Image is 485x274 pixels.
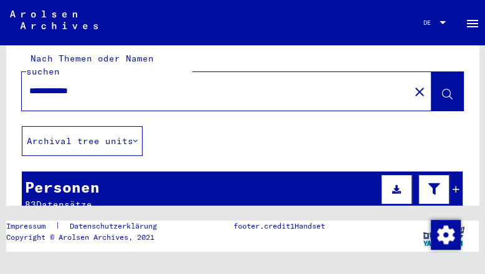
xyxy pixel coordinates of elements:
[465,16,480,31] mat-icon: Side nav toggle icon
[36,199,92,210] span: Datensätze
[25,199,36,210] span: 83
[6,221,172,232] div: |
[431,220,461,250] img: Zustimmung ändern
[412,84,426,99] mat-icon: close
[26,53,154,77] mat-label: Nach Themen oder Namen suchen
[420,221,467,252] img: yv_logo.png
[233,221,325,232] p: footer.credit1Handset
[423,19,437,26] span: DE
[407,79,431,104] button: Clear
[10,11,98,29] img: Arolsen_neg.svg
[60,221,172,232] a: Datenschutzerklärung
[25,176,100,198] div: Personen
[22,126,143,156] button: Archival tree units
[6,221,55,232] a: Impressum
[460,10,485,35] button: Toggle sidenav
[6,232,172,243] p: Copyright © Arolsen Archives, 2021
